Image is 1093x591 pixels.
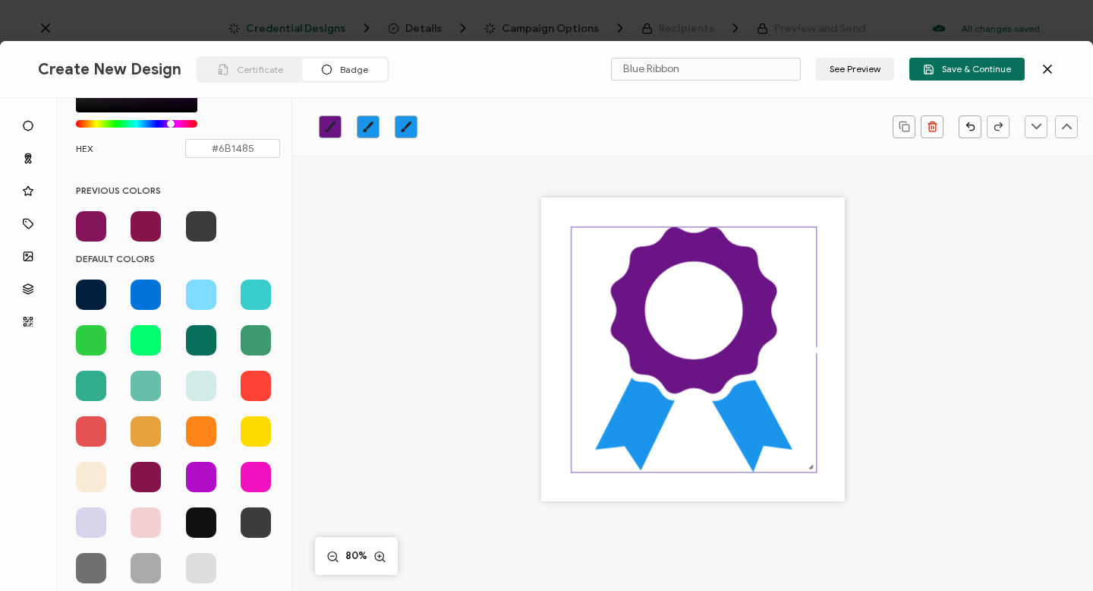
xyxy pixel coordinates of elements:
span: Badge [340,64,368,75]
button: See Preview [816,58,894,81]
span: Certificate [237,64,283,75]
span: 80% [343,548,370,564]
span: Save & Continue [923,64,1011,75]
ion-icon: brush [324,121,336,133]
ion-icon: brush [362,121,374,133]
span: HEX [76,142,93,156]
h6: PREVIOUS COLORS [76,185,280,196]
input: #000000 [185,139,280,158]
span: Create New Design [38,60,181,79]
h6: DEFAULT COLORS [76,253,280,264]
input: Name your certificate [611,58,801,81]
iframe: Chat Widget [1017,518,1093,591]
ion-icon: brush [400,121,412,133]
button: Save & Continue [909,58,1025,81]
